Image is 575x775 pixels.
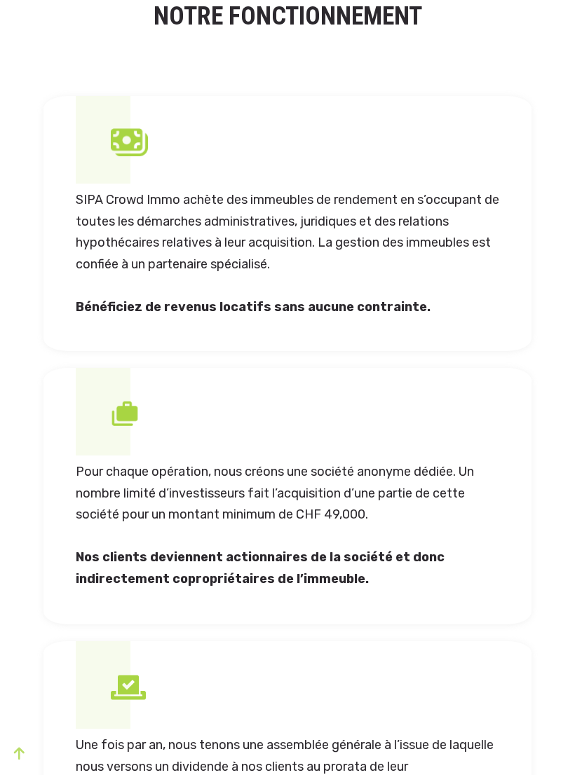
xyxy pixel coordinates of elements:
[505,708,575,775] div: Widget de chat
[76,299,431,315] strong: Bénéficiez de revenus locatifs sans aucune contrainte.
[76,461,499,526] p: Pour chaque opération, nous créons une société anonyme dédiée. Un nombre limité d’investisseurs f...
[76,189,499,275] p: SIPA Crowd Immo achète des immeubles de rendement en s’occupant de toutes les démarches administr...
[76,549,445,587] strong: Nos clients deviennent actionnaires de la société et donc indirectement copropriétaires de l’imme...
[505,708,575,775] iframe: Chat Widget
